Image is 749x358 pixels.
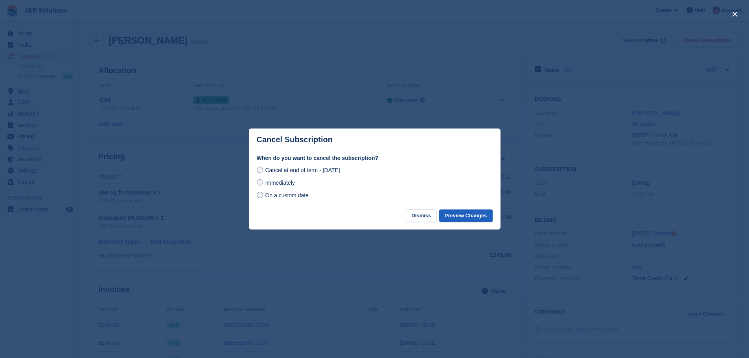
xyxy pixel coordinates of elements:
input: Cancel at end of term - [DATE] [257,167,263,173]
input: Immediately [257,179,263,185]
span: On a custom date [265,192,309,198]
input: On a custom date [257,192,263,198]
span: Immediately [265,180,294,186]
span: Cancel at end of term - [DATE] [265,167,340,173]
button: Preview Changes [439,209,493,222]
p: Cancel Subscription [257,135,333,144]
button: Dismiss [406,209,436,222]
button: close [729,8,741,20]
label: When do you want to cancel the subscription? [257,154,493,162]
